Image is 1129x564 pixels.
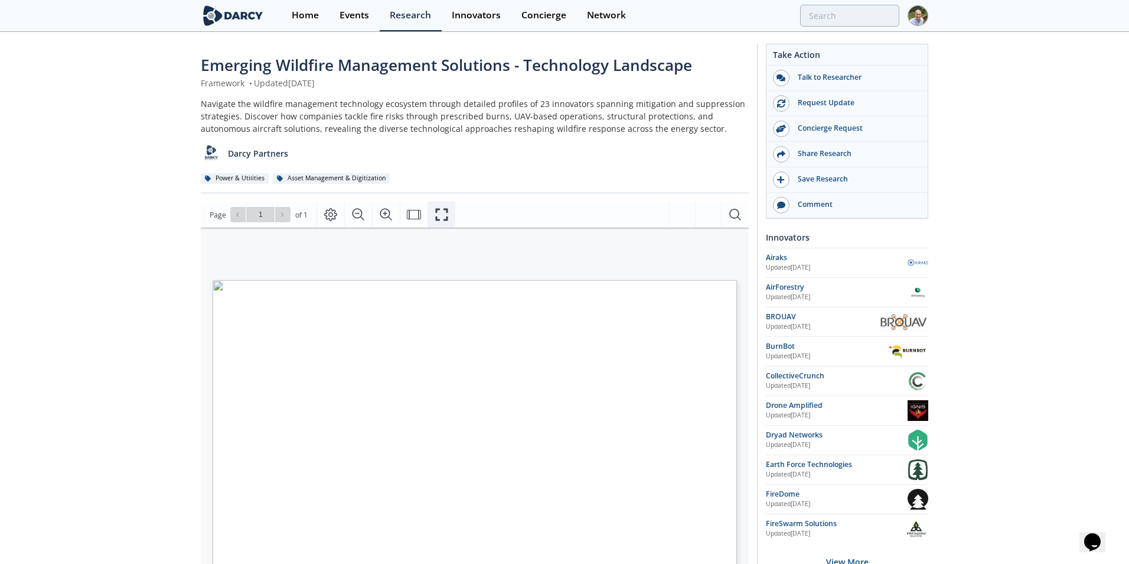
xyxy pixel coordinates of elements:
a: Dryad Networks Updated[DATE] Dryad Networks [766,430,928,450]
div: CollectiveCrunch [766,371,908,381]
img: Airaks [908,252,928,273]
a: Airaks Updated[DATE] Airaks [766,252,928,273]
img: Drone Amplified [908,400,928,421]
img: BROUAV [879,312,928,332]
div: Share Research [789,148,922,159]
div: Updated [DATE] [766,352,887,361]
div: Framework Updated [DATE] [201,77,749,89]
a: AirForestry Updated[DATE] AirForestry [766,282,928,303]
div: Updated [DATE] [766,322,879,332]
div: BurnBot [766,341,887,352]
div: Save Research [789,174,922,184]
a: CollectiveCrunch Updated[DATE] CollectiveCrunch [766,371,928,391]
div: AirForestry [766,282,908,293]
span: Emerging Wildfire Management Solutions - Technology Landscape [201,54,692,76]
div: Network [587,11,626,20]
a: FireSwarm Solutions Updated[DATE] FireSwarm Solutions [766,518,928,539]
a: BROUAV Updated[DATE] BROUAV [766,312,928,332]
div: Updated [DATE] [766,411,908,420]
div: FireDome [766,489,908,500]
img: BurnBot [887,341,928,362]
div: Drone Amplified [766,400,908,411]
div: BROUAV [766,312,879,322]
iframe: chat widget [1079,517,1117,552]
p: Darcy Partners [228,147,288,160]
img: AirForestry [908,282,928,303]
div: Request Update [789,98,922,108]
input: Advanced Search [800,5,899,27]
div: Updated [DATE] [766,381,908,391]
a: Earth Force Technologies Updated[DATE] Earth Force Technologies [766,459,928,480]
a: FireDome Updated[DATE] FireDome [766,489,928,510]
div: Asset Management & Digitization [273,173,390,184]
span: • [247,77,254,89]
div: Innovators [766,227,928,248]
div: Innovators [452,11,501,20]
img: FireSwarm Solutions [904,518,928,539]
div: Updated [DATE] [766,440,908,450]
div: Events [340,11,369,20]
div: Updated [DATE] [766,263,908,273]
a: BurnBot Updated[DATE] BurnBot [766,341,928,362]
div: Updated [DATE] [766,293,908,302]
div: Talk to Researcher [789,72,922,83]
div: Updated [DATE] [766,500,908,509]
div: Earth Force Technologies [766,459,908,470]
div: Home [292,11,319,20]
img: logo-wide.svg [201,5,265,26]
img: Profile [908,5,928,26]
div: FireSwarm Solutions [766,518,904,529]
a: Drone Amplified Updated[DATE] Drone Amplified [766,400,928,421]
div: Concierge [521,11,566,20]
img: Dryad Networks [908,430,928,450]
img: FireDome [908,489,928,510]
div: Airaks [766,252,908,263]
div: Dryad Networks [766,430,908,440]
img: Earth Force Technologies [908,459,928,480]
div: Navigate the wildfire management technology ecosystem through detailed profiles of 23 innovators ... [201,98,749,135]
div: Research [390,11,431,20]
div: Take Action [766,48,928,66]
img: CollectiveCrunch [908,371,928,391]
div: Comment [789,199,922,210]
div: Concierge Request [789,123,922,134]
div: Updated [DATE] [766,470,908,479]
div: Updated [DATE] [766,529,904,539]
div: Power & Utilities [201,173,269,184]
